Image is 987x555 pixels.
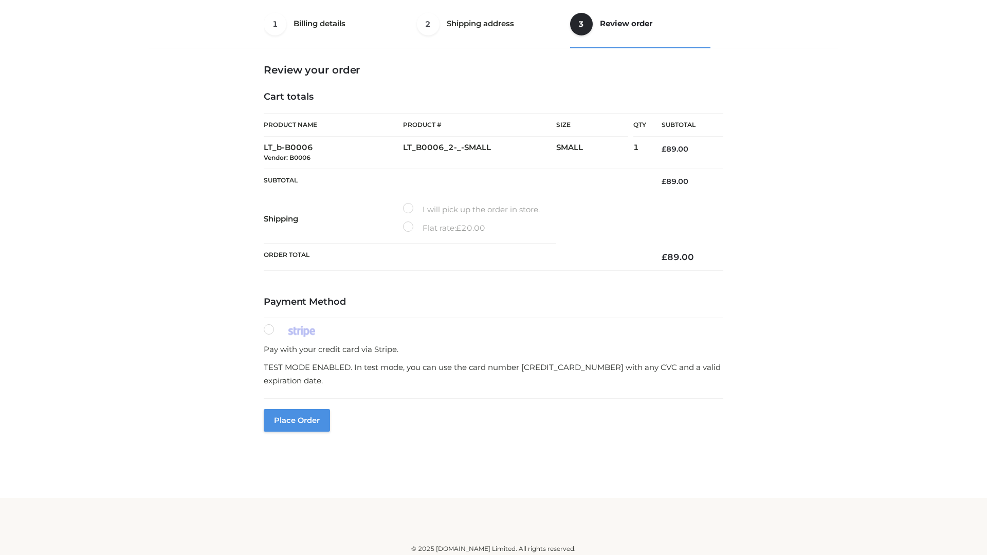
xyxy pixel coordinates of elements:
th: Subtotal [264,169,646,194]
th: Subtotal [646,114,723,137]
bdi: 89.00 [662,177,688,186]
p: Pay with your credit card via Stripe. [264,343,723,356]
span: £ [662,177,666,186]
label: I will pick up the order in store. [403,203,540,216]
bdi: 20.00 [456,223,485,233]
span: £ [662,252,667,262]
p: TEST MODE ENABLED. In test mode, you can use the card number [CREDIT_CARD_NUMBER] with any CVC an... [264,361,723,387]
td: LT_b-B0006 [264,137,403,169]
button: Place order [264,409,330,432]
small: Vendor: B0006 [264,154,310,161]
th: Shipping [264,194,403,244]
th: Order Total [264,244,646,271]
h4: Payment Method [264,297,723,308]
th: Size [556,114,628,137]
bdi: 89.00 [662,252,694,262]
th: Product # [403,113,556,137]
h3: Review your order [264,64,723,76]
div: © 2025 [DOMAIN_NAME] Limited. All rights reserved. [153,544,834,554]
span: £ [662,144,666,154]
label: Flat rate: [403,221,485,235]
span: £ [456,223,461,233]
td: LT_B0006_2-_-SMALL [403,137,556,169]
td: 1 [633,137,646,169]
bdi: 89.00 [662,144,688,154]
th: Qty [633,113,646,137]
th: Product Name [264,113,403,137]
td: SMALL [556,137,633,169]
h4: Cart totals [264,91,723,103]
